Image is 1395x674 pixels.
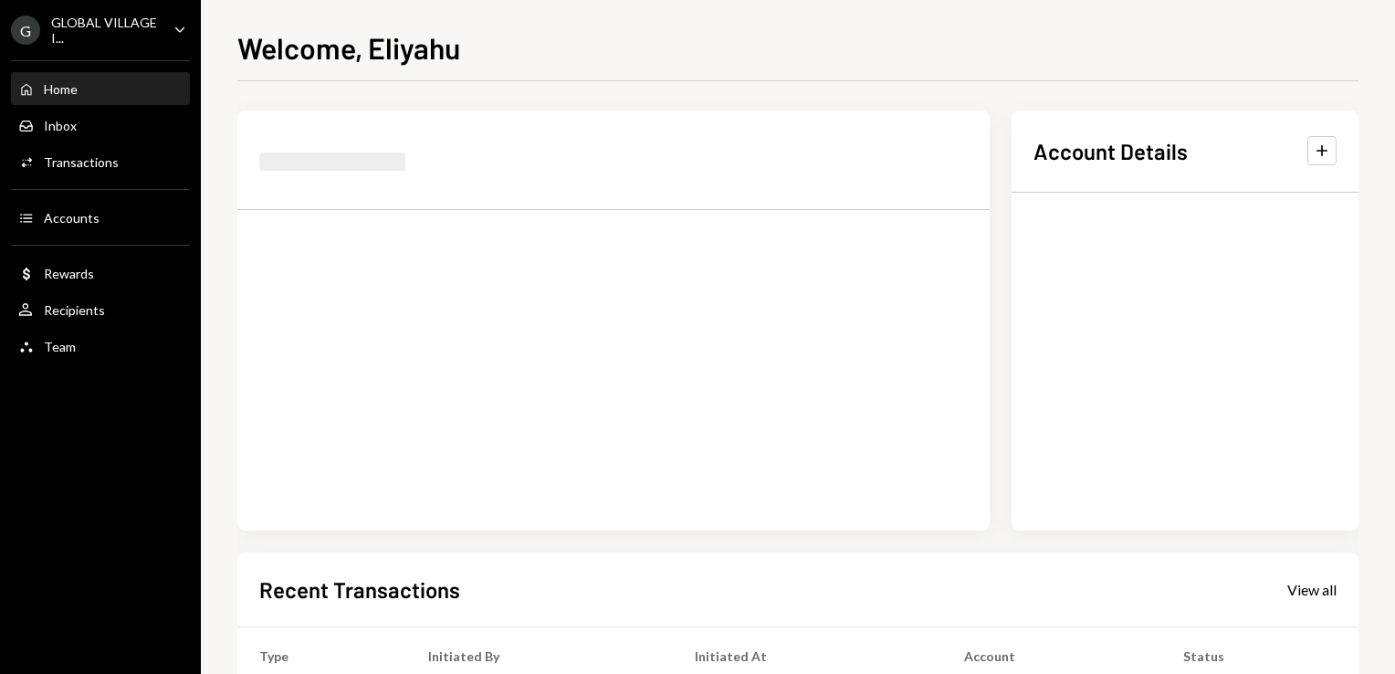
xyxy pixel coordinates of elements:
div: Rewards [44,266,94,281]
a: Home [11,72,190,105]
a: Transactions [11,145,190,178]
a: Team [11,330,190,363]
div: Recipients [44,302,105,318]
div: Accounts [44,210,100,226]
a: Rewards [11,257,190,290]
a: View all [1287,579,1337,599]
a: Inbox [11,109,190,142]
div: View all [1287,581,1337,599]
h2: Recent Transactions [259,574,460,605]
div: Home [44,81,78,97]
div: Transactions [44,154,119,170]
div: Team [44,339,76,354]
a: Accounts [11,201,190,234]
h1: Welcome, Eliyahu [237,29,460,66]
h2: Account Details [1033,136,1188,166]
div: Inbox [44,118,77,133]
div: G [11,16,40,45]
a: Recipients [11,293,190,326]
div: GLOBAL VILLAGE I... [51,15,159,46]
